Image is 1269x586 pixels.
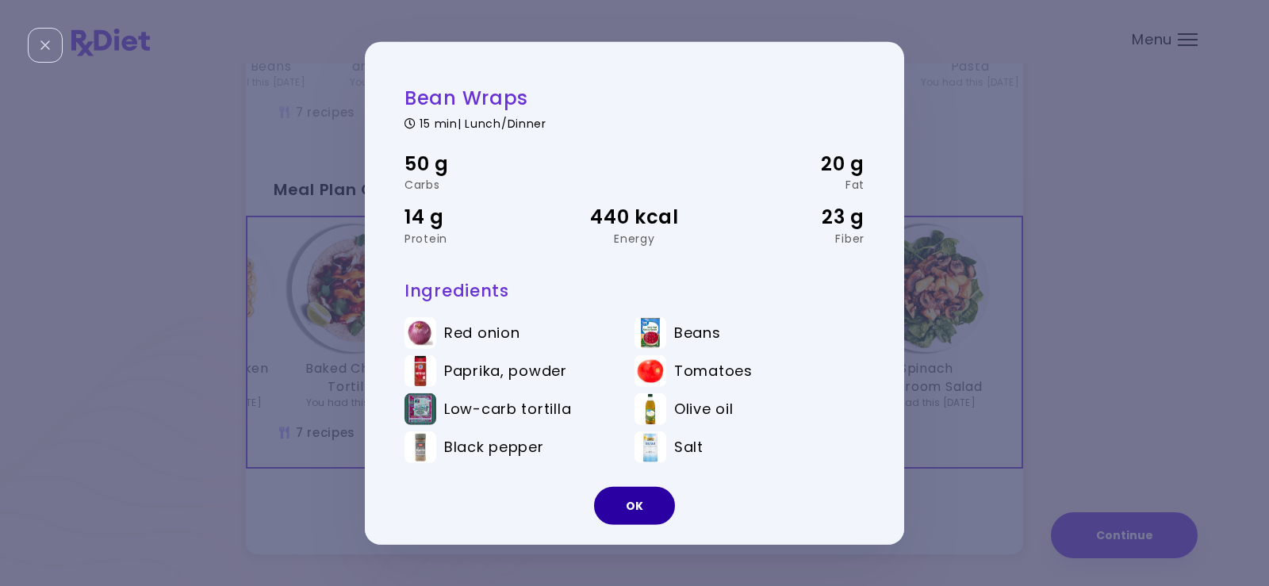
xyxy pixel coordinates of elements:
[674,439,704,456] span: Salt
[404,114,865,129] div: 15 min | Lunch/Dinner
[711,232,865,243] div: Fiber
[28,28,63,63] div: Close
[674,324,721,342] span: Beans
[674,362,753,380] span: Tomatoes
[444,439,544,456] span: Black pepper
[404,179,558,190] div: Carbs
[444,400,571,418] span: Low-carb tortilla
[404,85,865,109] h2: Bean Wraps
[558,202,711,232] div: 440 kcal
[444,324,519,342] span: Red onion
[404,202,558,232] div: 14 g
[711,149,865,179] div: 20 g
[711,202,865,232] div: 23 g
[404,149,558,179] div: 50 g
[711,179,865,190] div: Fat
[404,279,865,301] h3: Ingredients
[404,232,558,243] div: Protein
[594,487,675,525] button: OK
[674,400,733,418] span: Olive oil
[558,232,711,243] div: Energy
[444,362,567,380] span: Paprika, powder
